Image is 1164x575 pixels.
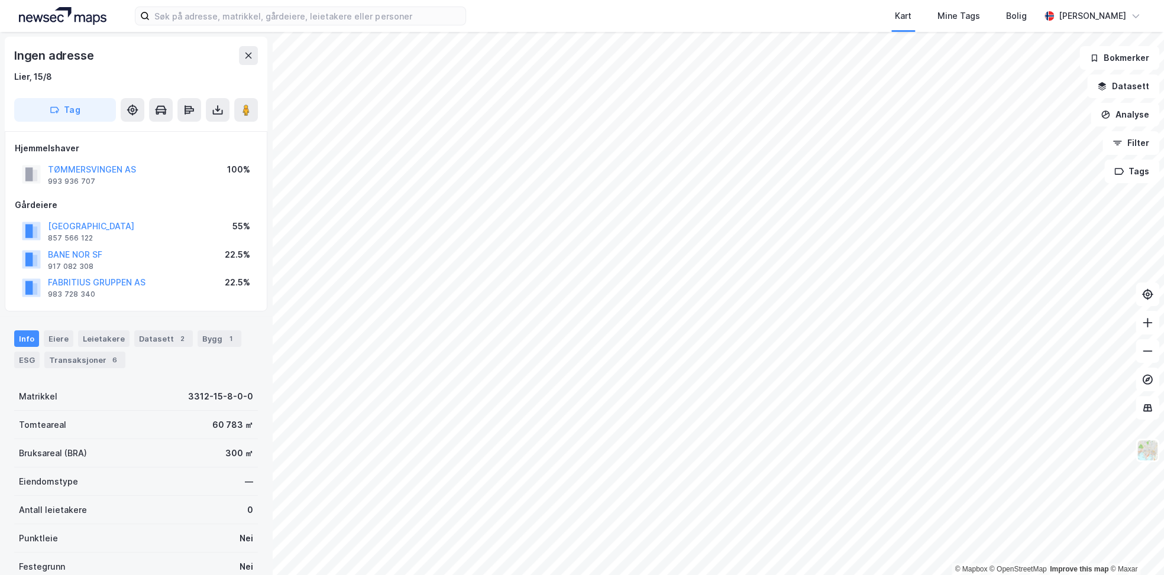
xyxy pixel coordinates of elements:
[990,565,1047,573] a: OpenStreetMap
[247,503,253,517] div: 0
[240,531,253,545] div: Nei
[15,198,257,212] div: Gårdeiere
[225,248,250,262] div: 22.5%
[225,446,253,460] div: 300 ㎡
[176,333,188,345] div: 2
[78,330,130,347] div: Leietakere
[232,219,250,233] div: 55%
[48,290,95,299] div: 983 728 340
[240,560,253,574] div: Nei
[48,233,93,243] div: 857 566 122
[1102,131,1159,155] button: Filter
[19,475,78,489] div: Eiendomstype
[48,177,95,186] div: 993 936 707
[15,141,257,155] div: Hjemmelshaver
[1079,46,1159,70] button: Bokmerker
[1006,9,1027,23] div: Bolig
[19,446,87,460] div: Bruksareal (BRA)
[225,333,237,345] div: 1
[1104,160,1159,183] button: Tags
[937,9,980,23] div: Mine Tags
[1136,439,1159,462] img: Z
[1059,9,1126,23] div: [PERSON_NAME]
[198,330,241,347] div: Bygg
[48,262,93,271] div: 917 082 308
[14,98,116,122] button: Tag
[188,389,253,404] div: 3312-15-8-0-0
[150,7,465,25] input: Søk på adresse, matrikkel, gårdeiere, leietakere eller personer
[895,9,911,23] div: Kart
[1091,103,1159,126] button: Analyse
[19,418,66,432] div: Tomteareal
[1105,518,1164,575] div: Kontrollprogram for chat
[245,475,253,489] div: —
[14,330,39,347] div: Info
[134,330,193,347] div: Datasett
[44,352,125,368] div: Transaksjoner
[19,389,57,404] div: Matrikkel
[1087,74,1159,98] button: Datasett
[212,418,253,432] div: 60 783 ㎡
[19,503,87,517] div: Antall leietakere
[225,275,250,290] div: 22.5%
[227,163,250,177] div: 100%
[44,330,73,347] div: Eiere
[14,352,40,368] div: ESG
[14,46,96,65] div: Ingen adresse
[1050,565,1108,573] a: Improve this map
[19,7,106,25] img: logo.a4113a55bc3d86da70a041830d287a7e.svg
[14,70,52,84] div: Lier, 15/8
[1105,518,1164,575] iframe: Chat Widget
[955,565,987,573] a: Mapbox
[109,354,121,366] div: 6
[19,560,65,574] div: Festegrunn
[19,531,58,545] div: Punktleie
